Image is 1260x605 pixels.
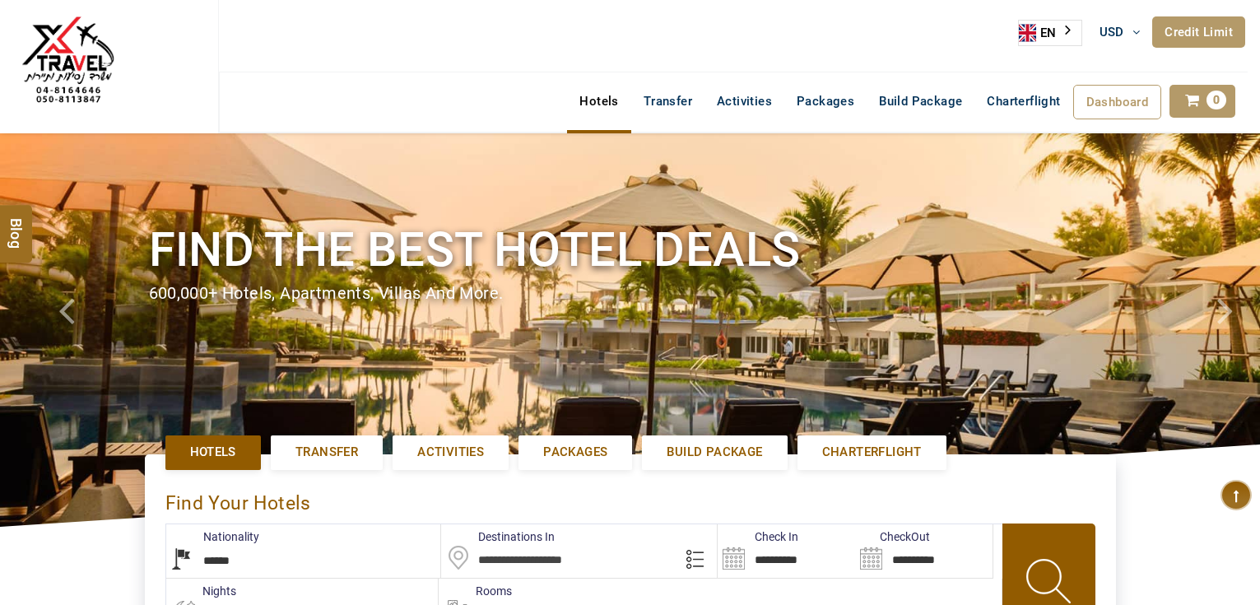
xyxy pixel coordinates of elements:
a: Transfer [271,435,383,469]
a: Build Package [642,435,787,469]
span: Packages [543,444,607,461]
span: Build Package [667,444,762,461]
span: Transfer [295,444,358,461]
span: Charterflight [822,444,922,461]
a: EN [1019,21,1081,45]
a: 0 [1169,85,1235,118]
label: Check In [718,528,798,545]
a: Charterflight [974,85,1072,118]
a: Packages [784,85,867,118]
a: Hotels [165,435,261,469]
label: nights [165,583,236,599]
span: Dashboard [1086,95,1149,109]
a: Transfer [631,85,704,118]
input: Search [718,524,855,578]
a: Activities [704,85,784,118]
span: Charterflight [987,94,1060,109]
div: 600,000+ hotels, apartments, villas and more. [149,282,1112,305]
a: Charterflight [797,435,946,469]
a: Packages [518,435,632,469]
a: Build Package [867,85,974,118]
label: Nationality [166,528,259,545]
a: Activities [393,435,509,469]
a: Credit Limit [1152,16,1245,48]
div: Language [1018,20,1082,46]
img: The Royal Line Holidays [12,7,123,119]
label: Destinations In [441,528,555,545]
span: 0 [1207,91,1226,109]
a: Hotels [567,85,630,118]
aside: Language selected: English [1018,20,1082,46]
input: Search [855,524,993,578]
div: Find Your Hotels [165,475,1095,524]
span: Activities [417,444,484,461]
label: Rooms [439,583,512,599]
h1: Find the best hotel deals [149,219,1112,281]
span: Blog [6,217,27,231]
span: USD [1100,25,1124,40]
span: Hotels [190,444,236,461]
label: CheckOut [855,528,930,545]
